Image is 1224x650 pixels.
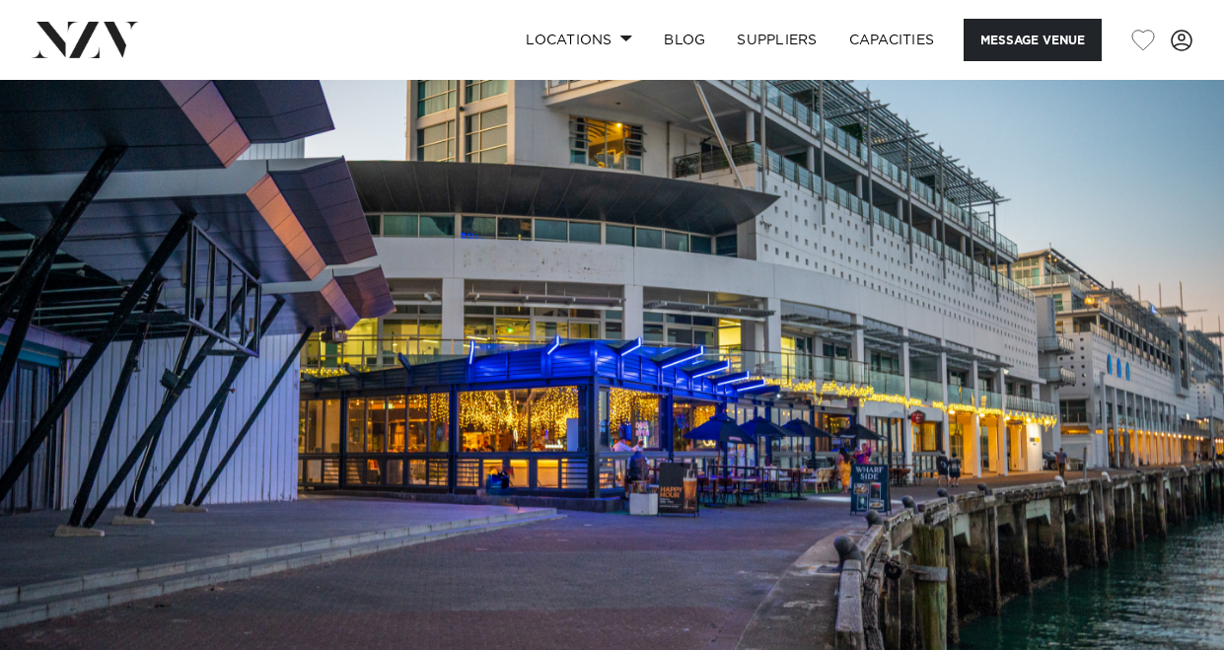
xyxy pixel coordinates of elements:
a: Capacities [833,19,951,61]
a: SUPPLIERS [721,19,832,61]
a: BLOG [648,19,721,61]
button: Message Venue [964,19,1102,61]
img: nzv-logo.png [32,22,139,57]
a: Locations [510,19,648,61]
